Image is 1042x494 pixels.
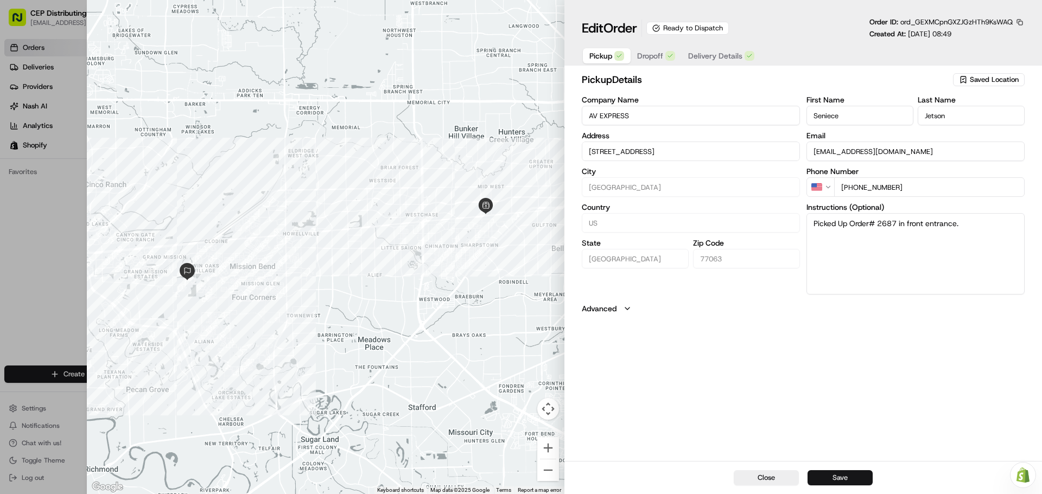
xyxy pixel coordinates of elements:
span: Pylon [108,269,131,277]
button: Save [808,470,873,485]
input: Enter zip code [693,249,800,268]
input: Enter country [582,213,800,233]
img: 1736555255976-a54dd68f-1ca7-489b-9aae-adbdc363a1c4 [22,198,30,207]
label: Zip Code [693,239,800,247]
p: Order ID: [869,17,1013,27]
input: Enter email [806,142,1025,161]
p: Created At: [869,29,951,39]
label: City [582,168,800,175]
label: Instructions (Optional) [806,203,1025,211]
span: Map data ©2025 Google [430,487,490,493]
input: Enter last name [918,106,1025,125]
button: Zoom in [537,437,559,459]
span: • [118,168,122,177]
input: Enter phone number [834,177,1025,197]
button: Start new chat [185,107,198,120]
a: Report a map error [518,487,561,493]
img: Nash [11,11,33,33]
div: 📗 [11,243,20,252]
img: 1736555255976-a54dd68f-1ca7-489b-9aae-adbdc363a1c4 [11,104,30,123]
img: Google [90,480,125,494]
span: API Documentation [103,242,174,253]
label: Country [582,203,800,211]
span: Wisdom [PERSON_NAME] [34,168,116,177]
input: Enter first name [806,106,913,125]
button: Map camera controls [537,398,559,420]
label: First Name [806,96,913,104]
span: Saved Location [970,75,1019,85]
h2: pickup Details [582,72,951,87]
span: ord_GEXMCpnGXZJGzHTh9KsWAQ [900,17,1013,27]
span: [DATE] [96,197,118,206]
input: Enter city [582,177,800,197]
span: [PERSON_NAME] [34,197,88,206]
span: Knowledge Base [22,242,83,253]
span: Order [603,20,637,37]
img: 1736555255976-a54dd68f-1ca7-489b-9aae-adbdc363a1c4 [22,169,30,177]
input: Enter company name [582,106,800,125]
input: Clear [28,70,179,81]
div: 💻 [92,243,100,252]
textarea: Picked Up Order# 2687 in front entrance. [806,213,1025,294]
span: Dropoff [637,50,663,61]
label: Address [582,132,800,139]
label: State [582,239,689,247]
div: We're available if you need us! [49,114,149,123]
span: • [90,197,94,206]
button: Advanced [582,303,1025,314]
div: Start new chat [49,104,178,114]
p: Welcome 👋 [11,43,198,61]
button: Close [734,470,799,485]
span: Delivery Details [688,50,742,61]
img: Masood Aslam [11,187,28,204]
button: Zoom out [537,459,559,481]
div: Ready to Dispatch [646,22,729,35]
img: Wisdom Oko [11,158,28,179]
label: Company Name [582,96,800,104]
a: Terms [496,487,511,493]
label: Last Name [918,96,1025,104]
label: Advanced [582,303,617,314]
button: Keyboard shortcuts [377,486,424,494]
input: Enter state [582,249,689,268]
button: See all [168,139,198,152]
span: [DATE] 08:49 [908,29,951,39]
label: Phone Number [806,168,1025,175]
button: Saved Location [953,72,1025,87]
div: Past conversations [11,141,69,150]
a: 💻API Documentation [87,238,179,258]
span: [DATE] [124,168,146,177]
a: Powered byPylon [77,268,131,277]
label: Email [806,132,1025,139]
input: 8720 Westpark Dr B, Houston, TX 77063, USA [582,142,800,161]
a: Open this area in Google Maps (opens a new window) [90,480,125,494]
span: Pickup [589,50,612,61]
a: 📗Knowledge Base [7,238,87,258]
img: 8571987876998_91fb9ceb93ad5c398215_72.jpg [23,104,42,123]
h1: Edit [582,20,637,37]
